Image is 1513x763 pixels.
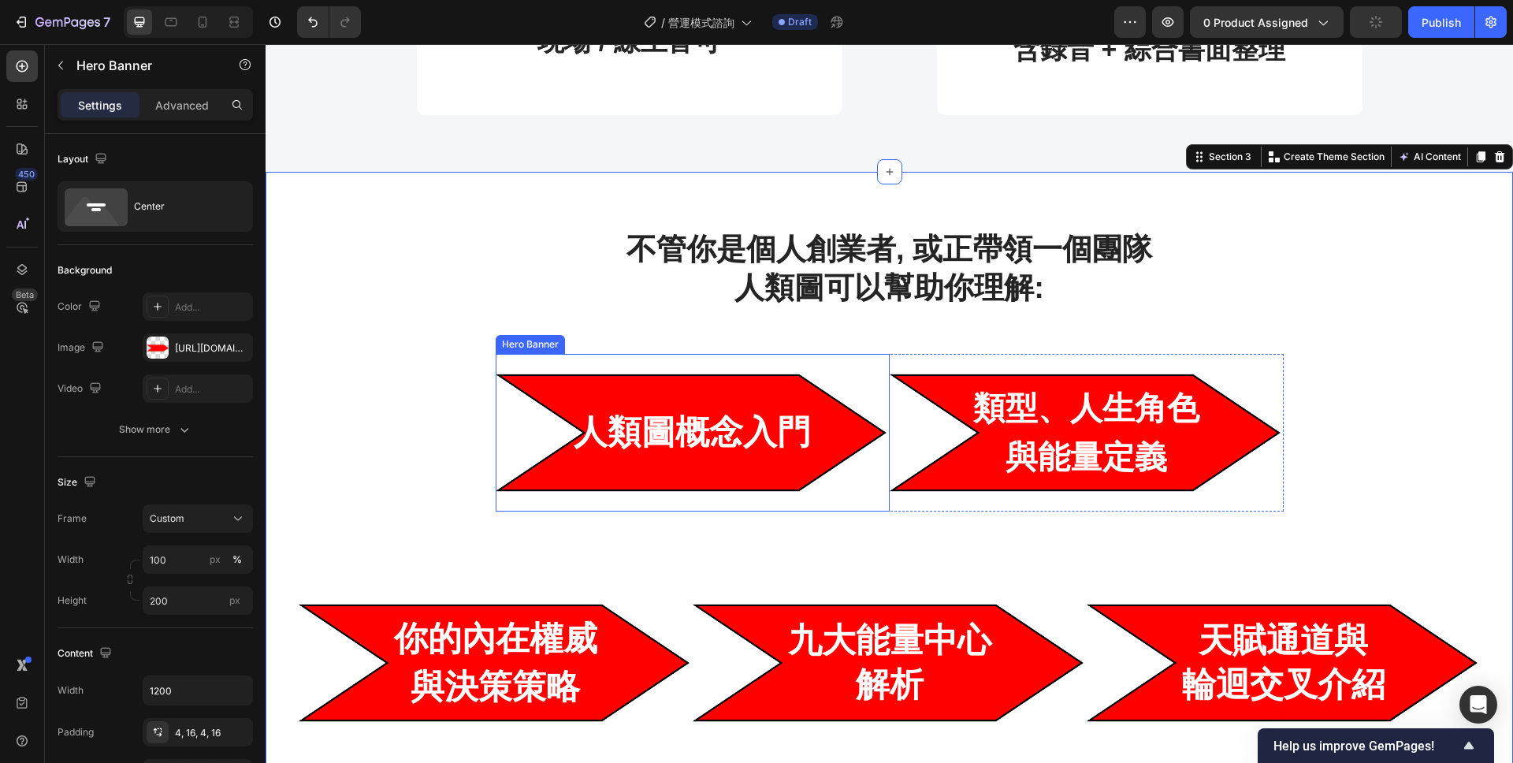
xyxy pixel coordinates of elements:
strong: 人類圖概念入門 [308,369,545,407]
div: px [210,553,221,567]
button: Publish [1408,6,1474,38]
div: Add... [175,382,249,396]
div: [URL][DOMAIN_NAME] [175,341,249,355]
span: 營運模式諮詢 [668,14,734,31]
div: Padding [58,725,94,739]
span: Draft [788,15,812,29]
h2: Rich Text Editor. Editing area: main [151,184,1097,266]
button: px [228,550,247,569]
div: Publish [1422,14,1461,31]
div: Background Image [427,540,821,698]
div: Background Image [624,310,1018,467]
strong: 與決策策略 [145,623,314,661]
div: 4, 16, 4, 16 [175,726,249,740]
button: Show more [58,415,253,444]
p: Hero Banner [76,56,210,75]
div: Background Image [821,540,1215,698]
input: Auto [143,676,252,705]
input: px [143,586,253,615]
div: % [232,553,242,567]
strong: 與能量定義 [740,395,901,431]
span: 0 product assigned [1203,14,1308,31]
p: 不管你是個人創業者, 或正帶領一個團隊 人類圖可以幫助你理解: [153,186,1095,264]
div: Layout [58,149,110,170]
p: Advanced [155,97,209,114]
p: Settings [78,97,122,114]
strong: 天賦通道與 [933,577,1102,615]
span: Help us improve GemPages! [1273,739,1459,754]
div: Background [58,263,112,277]
div: Undo/Redo [297,6,361,38]
div: Video [58,378,105,400]
div: 450 [15,168,38,181]
div: Content [58,643,115,664]
div: Image [58,337,107,359]
div: Background Image [230,310,624,467]
button: % [206,550,225,569]
label: Height [58,594,87,608]
strong: 九大能量中心 [522,577,726,615]
div: Background Image [33,540,427,698]
div: Open Intercom Messenger [1459,686,1497,724]
button: 7 [6,6,117,38]
div: Hero Banner [233,293,296,307]
input: px% [143,545,253,574]
div: Width [58,683,84,698]
span: / [661,14,665,31]
button: Custom [143,504,253,533]
strong: 你的內在權威 [128,575,332,613]
div: Section 3 [940,106,989,120]
label: Frame [58,512,87,526]
div: Color [58,296,104,318]
div: Center [134,188,230,225]
p: 7 [103,13,110,32]
button: AI Content [1129,103,1199,122]
button: Show survey - Help us improve GemPages! [1273,736,1478,755]
div: Beta [12,288,38,301]
span: Custom [150,512,184,526]
div: Size [58,472,99,493]
label: Width [58,553,84,567]
strong: 輪迴交叉介紹 [916,621,1120,659]
div: Show more [119,422,192,437]
div: Add... [175,300,249,315]
iframe: Design area [266,44,1513,763]
button: 0 product assigned [1190,6,1344,38]
strong: 類型、人生角色 [708,346,934,382]
strong: 解析 [590,621,658,659]
p: Create Theme Section [1018,106,1119,120]
span: px [229,594,240,606]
